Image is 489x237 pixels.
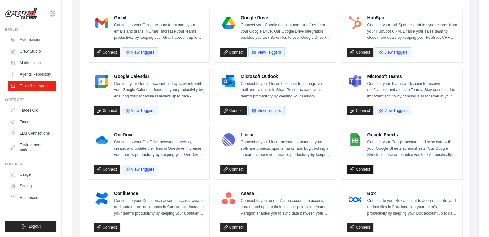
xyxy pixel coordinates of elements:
p: Connect to your Confluence account access, create, and update their documents in Confluence. Incr... [114,198,204,217]
img: Google Drive Logo [222,16,235,29]
a: Usage [8,169,56,180]
h4: Gmail [114,14,204,21]
a: Agents Repository [8,69,56,80]
button: View Triggers [122,165,158,174]
img: Confluence Logo [95,192,108,205]
p: Connect your Google account and sync data with your Google Sheets spreadsheets. Our Google Sheets... [367,139,457,158]
a: LLM Connections [8,128,56,139]
a: Connect [220,106,247,115]
span: Resources [20,195,38,200]
p: Connect your Google account and sync events with your Google Calendar. Increase your productivity... [114,81,204,100]
button: View Triggers [248,106,284,115]
a: Traces Old [8,105,56,115]
a: Connect [220,48,247,57]
a: Connect [347,223,373,232]
div: Build [5,27,56,32]
h4: HubSpot [367,14,457,21]
a: Connect [347,48,373,57]
p: Connect your Teams workspace to receive notifications and alerts in Teams. Stay connected to impo... [367,81,457,100]
button: View Triggers [375,47,411,57]
h4: Microsoft Outlook [241,73,331,80]
img: OneDrive Logo [95,133,108,146]
h4: Microsoft Teams [367,73,457,80]
p: Connect to your Linear account to manage your software projects, sprints, tasks, and bug tracking... [241,139,331,158]
img: Google Sheets Logo [349,133,361,146]
p: Connect your HubSpot account to sync records from your HubSpot CRM. Enable your sales team to clo... [367,22,457,41]
img: Microsoft Outlook Logo [222,75,235,88]
h4: Google Drive [241,14,331,21]
h4: Google Sheets [367,131,457,138]
img: Box Logo [349,192,361,205]
button: Logout [5,221,56,232]
h4: Asana [241,190,331,197]
button: View Triggers [375,106,411,115]
p: Connect to your Outlook account to manage your mail and calendar in SharePoint. Increase your tea... [241,81,331,100]
p: Connect to your users’ Asana account to access, create, and update their tasks or projects in Asa... [241,198,331,217]
a: Connect [94,106,120,115]
a: Connect [220,223,247,232]
p: Connect your Google account and sync files from your Google Drive. Our Google Drive integration e... [241,22,331,41]
p: Connect to your Box account to access, create, and update files in Box. Increase your team’s prod... [367,198,457,217]
h4: Confluence [114,190,204,197]
a: Connect [347,165,373,174]
img: Linear Logo [222,133,235,146]
img: HubSpot Logo [349,16,361,29]
a: Tools & Integrations [8,81,56,91]
img: Logo [5,7,37,20]
a: Crew Studio [8,46,56,56]
a: Connect [94,165,120,174]
p: Connect to your Gmail account to manage your emails and drafts in Gmail. Increase your team’s pro... [114,22,204,41]
a: Connect [347,106,373,115]
a: Connect [94,223,120,232]
h4: OneDrive [114,131,204,138]
a: Marketplace [8,58,56,68]
img: Gmail Logo [95,16,108,29]
a: Connect [94,48,120,57]
a: Settings [8,181,56,191]
a: Connect [220,165,247,174]
a: Automations [8,35,56,45]
button: Resources [8,192,56,203]
p: Connect to your OneDrive account to access, create, and update their files in OneDrive. Increase ... [114,139,204,158]
button: View Triggers [122,106,158,115]
img: Google Calendar Logo [95,75,108,88]
h4: Linear [241,131,331,138]
div: Operate [5,97,56,103]
a: Environment Variables [8,140,56,155]
img: Asana Logo [222,192,235,205]
h4: Google Calendar [114,73,204,80]
a: Traces [8,117,56,127]
span: Logout [29,224,41,229]
button: View Triggers [248,47,284,57]
button: View Triggers [122,47,158,57]
img: Microsoft Teams Logo [349,75,361,88]
h4: Box [367,190,457,197]
div: Manage [5,162,56,167]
